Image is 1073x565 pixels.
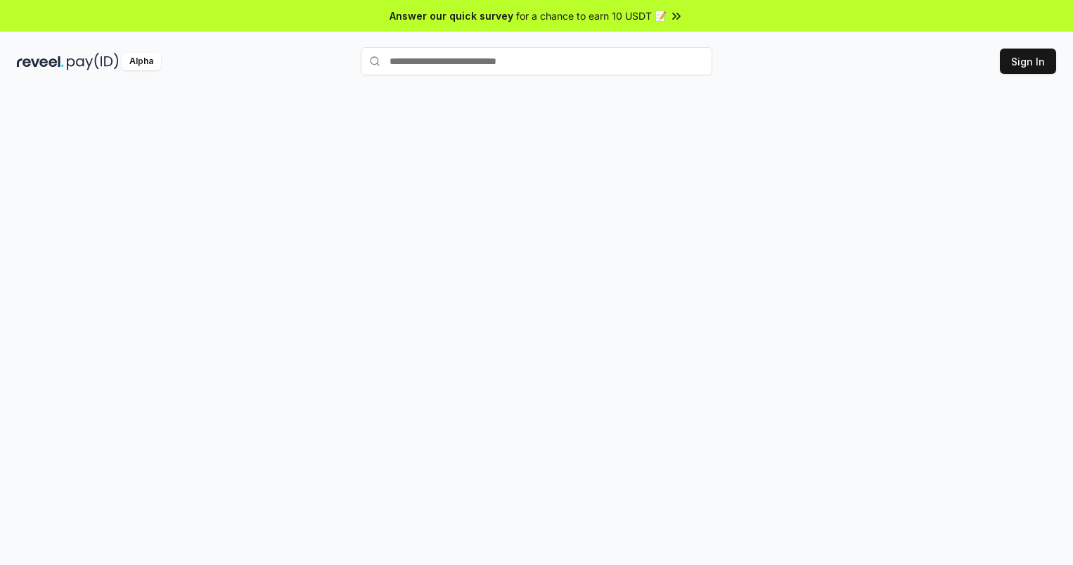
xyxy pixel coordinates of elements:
img: reveel_dark [17,53,64,70]
button: Sign In [1000,49,1056,74]
span: for a chance to earn 10 USDT 📝 [516,8,667,23]
img: pay_id [67,53,119,70]
span: Answer our quick survey [390,8,513,23]
div: Alpha [122,53,161,70]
